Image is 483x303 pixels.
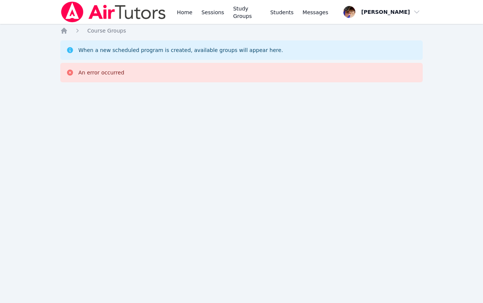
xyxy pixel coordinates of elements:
span: Course Groups [87,28,126,34]
a: Course Groups [87,27,126,34]
div: When a new scheduled program is created, available groups will appear here. [78,46,283,54]
span: Messages [303,9,328,16]
div: An error occurred [78,69,124,76]
img: Air Tutors [60,1,166,22]
nav: Breadcrumb [60,27,423,34]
